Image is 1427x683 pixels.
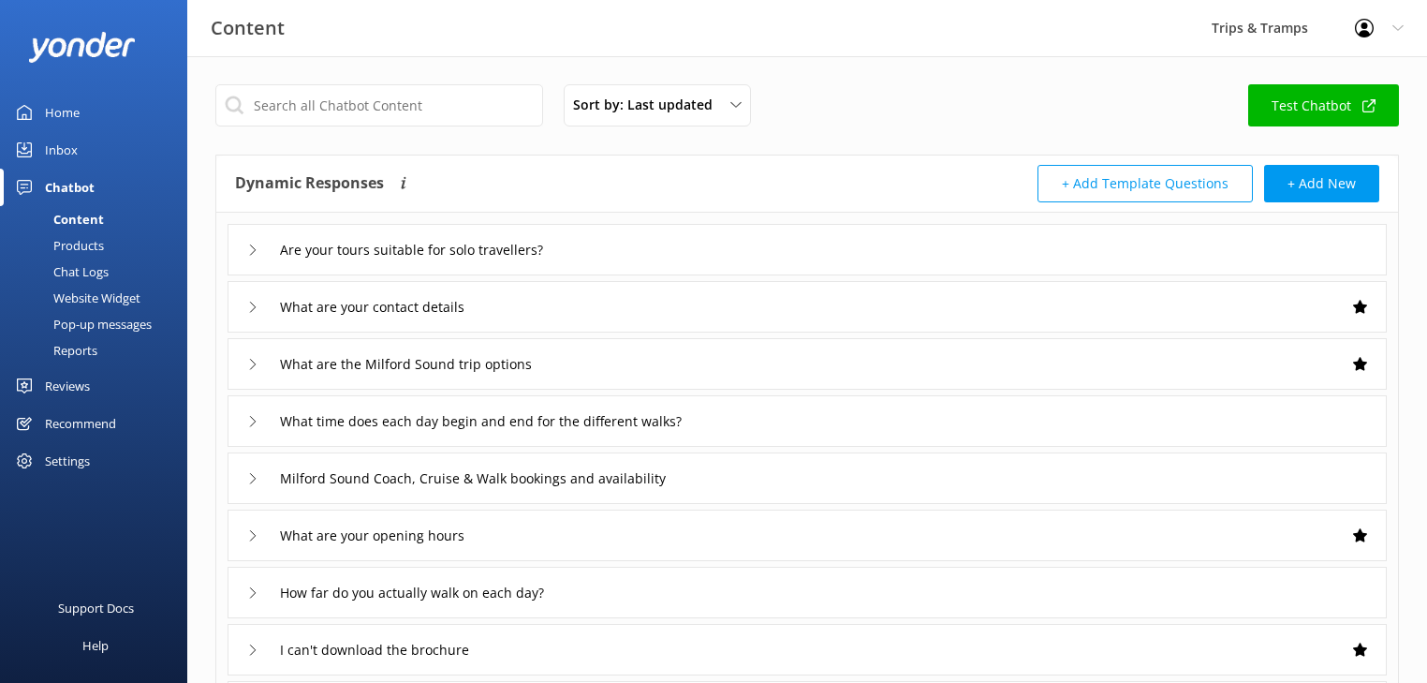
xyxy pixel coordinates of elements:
div: Reports [11,337,97,364]
div: Reviews [45,367,90,405]
a: Website Widget [11,285,187,311]
a: Products [11,232,187,259]
div: Settings [45,442,90,480]
div: Inbox [45,131,78,169]
button: + Add New [1264,165,1379,202]
a: Chat Logs [11,259,187,285]
div: Help [82,627,109,664]
img: yonder-white-logo.png [28,32,136,63]
div: Pop-up messages [11,311,152,337]
a: Pop-up messages [11,311,187,337]
input: Search all Chatbot Content [215,84,543,126]
div: Chat Logs [11,259,109,285]
div: Home [45,94,80,131]
a: Reports [11,337,187,364]
a: Test Chatbot [1248,84,1399,126]
h3: Content [211,13,285,43]
span: Sort by: Last updated [573,95,724,115]
button: + Add Template Questions [1037,165,1253,202]
a: Content [11,206,187,232]
div: Products [11,232,104,259]
div: Support Docs [58,589,134,627]
h4: Dynamic Responses [235,165,384,202]
div: Chatbot [45,169,95,206]
div: Recommend [45,405,116,442]
div: Content [11,206,104,232]
div: Website Widget [11,285,140,311]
